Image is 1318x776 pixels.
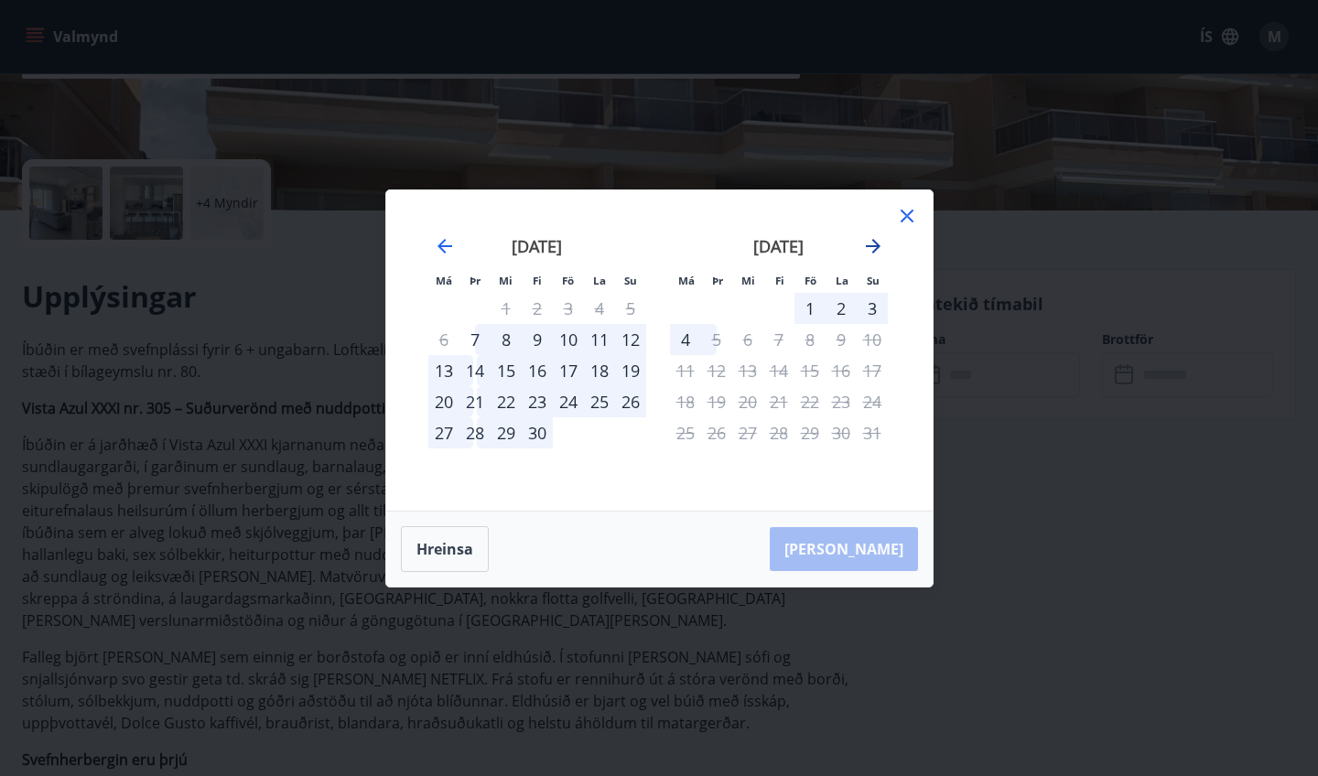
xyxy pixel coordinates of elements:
td: Not available. mánudagur, 11. maí 2026 [670,355,701,386]
div: 29 [491,417,522,448]
td: Not available. fimmtudagur, 7. maí 2026 [763,324,794,355]
div: 25 [584,386,615,417]
div: Aðeins innritun í boði [459,324,491,355]
td: Choose mánudagur, 20. apríl 2026 as your check-in date. It’s available. [428,386,459,417]
td: Choose mánudagur, 4. maí 2026 as your check-in date. It’s available. [670,324,701,355]
small: Má [678,274,695,287]
div: 20 [428,386,459,417]
td: Not available. fimmtudagur, 2. apríl 2026 [522,293,553,324]
td: Choose sunnudagur, 19. apríl 2026 as your check-in date. It’s available. [615,355,646,386]
td: Choose laugardagur, 2. maí 2026 as your check-in date. It’s available. [826,293,857,324]
div: 16 [522,355,553,386]
div: 22 [491,386,522,417]
td: Choose fimmtudagur, 23. apríl 2026 as your check-in date. It’s available. [522,386,553,417]
div: 24 [553,386,584,417]
td: Not available. miðvikudagur, 27. maí 2026 [732,417,763,448]
td: Choose fimmtudagur, 30. apríl 2026 as your check-in date. It’s available. [522,417,553,448]
td: Not available. miðvikudagur, 6. maí 2026 [732,324,763,355]
td: Not available. föstudagur, 29. maí 2026 [794,417,826,448]
small: Fi [533,274,542,287]
td: Choose sunnudagur, 3. maí 2026 as your check-in date. It’s available. [857,293,888,324]
td: Not available. fimmtudagur, 21. maí 2026 [763,386,794,417]
td: Not available. miðvikudagur, 1. apríl 2026 [491,293,522,324]
td: Not available. þriðjudagur, 12. maí 2026 [701,355,732,386]
td: Choose sunnudagur, 26. apríl 2026 as your check-in date. It’s available. [615,386,646,417]
td: Choose miðvikudagur, 15. apríl 2026 as your check-in date. It’s available. [491,355,522,386]
td: Choose miðvikudagur, 29. apríl 2026 as your check-in date. It’s available. [491,417,522,448]
td: Not available. föstudagur, 15. maí 2026 [794,355,826,386]
strong: [DATE] [512,235,562,257]
td: Choose laugardagur, 25. apríl 2026 as your check-in date. It’s available. [584,386,615,417]
small: Mi [741,274,755,287]
div: 13 [428,355,459,386]
div: 18 [584,355,615,386]
div: 8 [491,324,522,355]
div: 9 [522,324,553,355]
td: Choose þriðjudagur, 7. apríl 2026 as your check-in date. It’s available. [459,324,491,355]
td: Not available. laugardagur, 4. apríl 2026 [584,293,615,324]
div: 1 [794,293,826,324]
strong: [DATE] [753,235,804,257]
button: Hreinsa [401,526,489,572]
td: Not available. laugardagur, 30. maí 2026 [826,417,857,448]
div: 11 [584,324,615,355]
td: Not available. sunnudagur, 24. maí 2026 [857,386,888,417]
td: Not available. laugardagur, 16. maí 2026 [826,355,857,386]
small: Má [436,274,452,287]
td: Not available. fimmtudagur, 28. maí 2026 [763,417,794,448]
small: Mi [499,274,513,287]
td: Not available. mánudagur, 18. maí 2026 [670,386,701,417]
td: Not available. föstudagur, 8. maí 2026 [794,324,826,355]
td: Choose mánudagur, 27. apríl 2026 as your check-in date. It’s available. [428,417,459,448]
div: 27 [428,417,459,448]
td: Not available. sunnudagur, 5. apríl 2026 [615,293,646,324]
div: 23 [522,386,553,417]
td: Choose þriðjudagur, 14. apríl 2026 as your check-in date. It’s available. [459,355,491,386]
small: Þr [712,274,723,287]
div: 19 [615,355,646,386]
div: 3 [857,293,888,324]
div: 14 [459,355,491,386]
td: Choose fimmtudagur, 16. apríl 2026 as your check-in date. It’s available. [522,355,553,386]
td: Not available. miðvikudagur, 13. maí 2026 [732,355,763,386]
div: Calendar [408,212,911,489]
td: Choose föstudagur, 1. maí 2026 as your check-in date. It’s available. [794,293,826,324]
td: Not available. þriðjudagur, 26. maí 2026 [701,417,732,448]
td: Not available. miðvikudagur, 20. maí 2026 [732,386,763,417]
td: Choose þriðjudagur, 21. apríl 2026 as your check-in date. It’s available. [459,386,491,417]
td: Not available. mánudagur, 25. maí 2026 [670,417,701,448]
div: 10 [553,324,584,355]
small: Fi [775,274,784,287]
small: Fö [562,274,574,287]
td: Not available. föstudagur, 3. apríl 2026 [553,293,584,324]
td: Not available. sunnudagur, 10. maí 2026 [857,324,888,355]
div: 4 [670,324,701,355]
div: 17 [553,355,584,386]
div: 28 [459,417,491,448]
td: Choose föstudagur, 24. apríl 2026 as your check-in date. It’s available. [553,386,584,417]
div: 30 [522,417,553,448]
td: Choose miðvikudagur, 8. apríl 2026 as your check-in date. It’s available. [491,324,522,355]
td: Choose mánudagur, 13. apríl 2026 as your check-in date. It’s available. [428,355,459,386]
div: 21 [459,386,491,417]
small: Fö [805,274,816,287]
small: Þr [470,274,481,287]
td: Not available. laugardagur, 23. maí 2026 [826,386,857,417]
td: Choose sunnudagur, 12. apríl 2026 as your check-in date. It’s available. [615,324,646,355]
td: Choose miðvikudagur, 22. apríl 2026 as your check-in date. It’s available. [491,386,522,417]
td: Choose laugardagur, 18. apríl 2026 as your check-in date. It’s available. [584,355,615,386]
div: Aðeins útritun í boði [701,324,732,355]
td: Not available. sunnudagur, 17. maí 2026 [857,355,888,386]
td: Not available. föstudagur, 22. maí 2026 [794,386,826,417]
td: Not available. þriðjudagur, 5. maí 2026 [701,324,732,355]
small: Su [867,274,880,287]
small: La [593,274,606,287]
td: Not available. mánudagur, 6. apríl 2026 [428,324,459,355]
div: 12 [615,324,646,355]
div: Move forward to switch to the next month. [862,235,884,257]
td: Choose fimmtudagur, 9. apríl 2026 as your check-in date. It’s available. [522,324,553,355]
div: 15 [491,355,522,386]
small: La [836,274,848,287]
small: Su [624,274,637,287]
td: Not available. laugardagur, 9. maí 2026 [826,324,857,355]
